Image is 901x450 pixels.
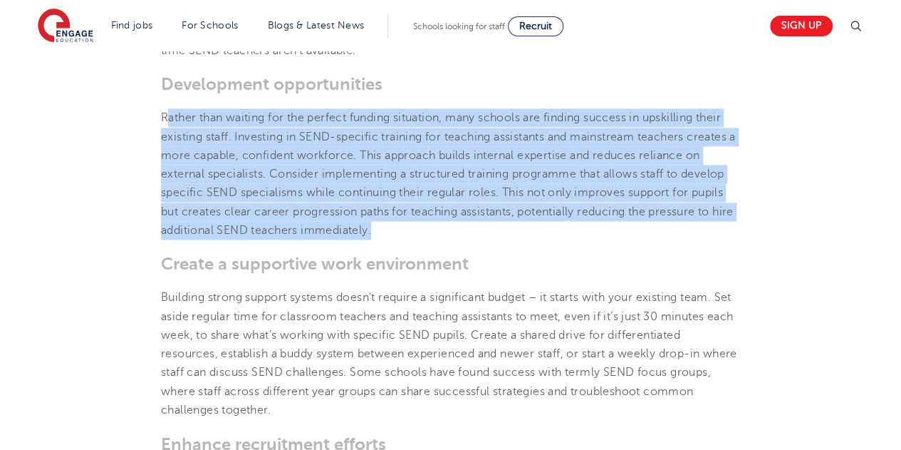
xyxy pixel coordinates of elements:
[508,16,563,36] a: Recruit
[38,9,93,44] img: Engage Education
[519,21,552,31] span: Recruit
[161,111,736,237] span: Rather than waiting for the perfect funding situation, many schools are finding success in upskil...
[161,291,737,416] span: Building strong support systems doesn’t require a significant budget – it starts with your existi...
[161,254,469,274] b: Create a supportive work environment
[182,20,238,31] a: For Schools
[770,16,833,36] a: Sign up
[413,21,505,31] span: Schools looking for staff
[268,20,365,31] a: Blogs & Latest News
[111,20,153,31] a: Find jobs
[161,74,382,94] b: Development opportunities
